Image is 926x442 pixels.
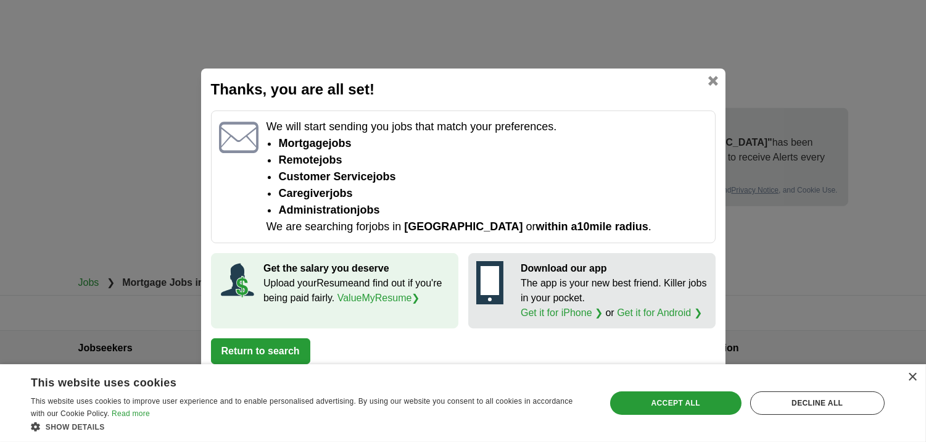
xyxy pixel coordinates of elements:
div: This website uses cookies [31,372,558,390]
button: Return to search [211,338,310,364]
p: Download our app [521,261,708,276]
a: ValueMyResume❯ [337,293,420,303]
div: Close [907,373,917,382]
li: Caregiver jobs [278,185,707,202]
a: Get it for iPhone ❯ [521,307,603,318]
div: Accept all [610,391,742,415]
p: The app is your new best friend. Killer jobs in your pocket. or [521,276,708,320]
a: Read more, opens a new window [112,409,150,418]
span: This website uses cookies to improve user experience and to enable personalised advertising. By u... [31,397,573,418]
span: [GEOGRAPHIC_DATA] [404,220,523,233]
span: Show details [46,423,105,432]
h2: Thanks, you are all set! [211,78,716,101]
li: Remote jobs [278,152,707,169]
li: mortgage jobs [278,135,707,152]
li: Customer Service jobs [278,169,707,185]
div: Decline all [750,391,885,415]
a: Get it for Android ❯ [617,307,702,318]
p: Upload your Resume and find out if you're being paid fairly. [263,276,450,306]
p: Get the salary you deserve [263,261,450,276]
li: Administration jobs [278,202,707,219]
div: Show details [31,420,589,433]
span: within a 10 mile radius [536,220,648,233]
p: We will start sending you jobs that match your preferences. [266,119,707,135]
p: We are searching for jobs in or . [266,219,707,235]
